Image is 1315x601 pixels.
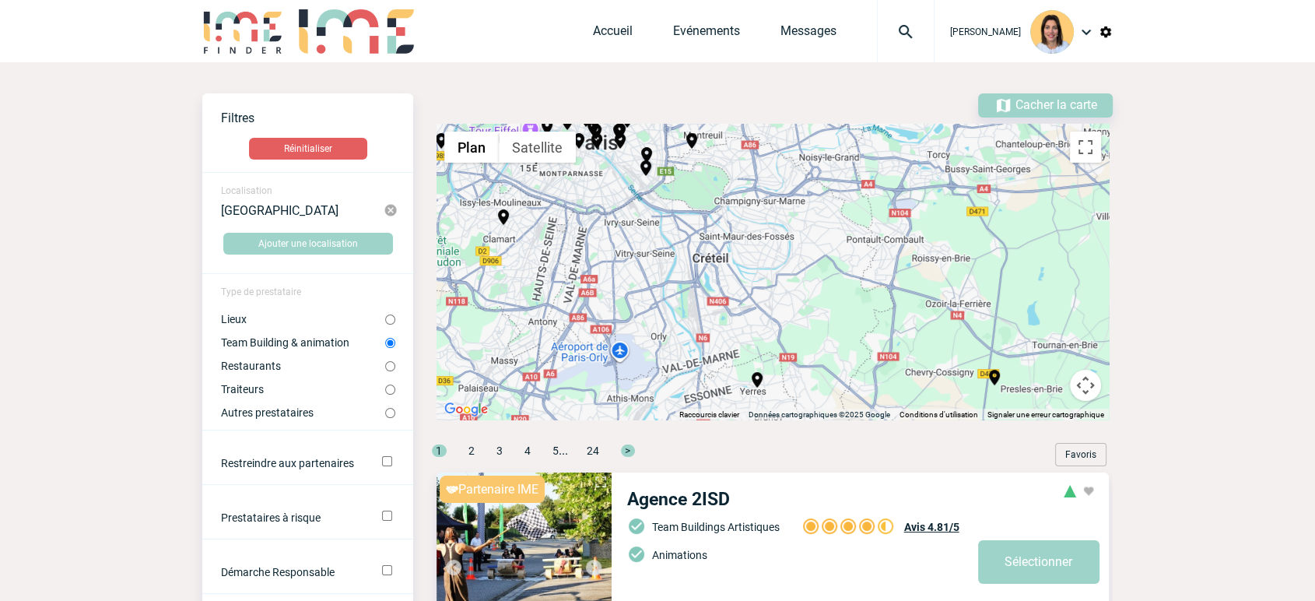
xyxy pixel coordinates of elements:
span: Risque très faible [1064,485,1076,497]
a: Conditions d'utilisation [899,410,978,419]
img: location-on-24-px-black.png [584,118,602,137]
span: Type de prestataire [221,286,301,297]
span: Données cartographiques ©2025 Google [749,410,890,419]
gmp-advanced-marker: Chefsquare Cuisine Bastille [609,122,628,144]
div: ... [413,443,635,473]
span: 24 [587,445,599,457]
img: location-on-24-px-black.png [570,132,588,150]
img: location-on-24-px-black.png [748,371,766,389]
a: Accueil [593,23,633,45]
img: check-circle-24-px-b.png [627,517,646,536]
div: Partenaire IME [440,476,545,503]
label: Restaurants [221,360,385,372]
div: Filtrer selon vos favoris [1049,443,1113,466]
img: location-on-24-px-black.png [637,146,656,164]
span: Localisation [221,185,272,196]
img: location-on-24-px-black.png [432,132,451,150]
span: [PERSON_NAME] [950,26,1021,37]
img: location-on-24-px-black.png [494,208,513,227]
button: Afficher un plan de ville [444,132,499,163]
gmp-advanced-marker: La Beer Fabrique - Ateliers de brassage et dégustation de bière [570,132,588,153]
a: Ouvrir cette zone dans Google Maps (dans une nouvelle fenêtre) [440,399,492,420]
img: location-on-24-px-black.png [587,132,606,150]
img: location-on-24-px-black.png [682,132,701,150]
button: Afficher les images satellite [499,132,576,163]
div: Favoris [1055,443,1106,466]
img: location-on-24-px-black.png [611,121,629,140]
label: Team Building & animation [221,336,385,349]
gmp-advanced-marker: Ma Langue au Chat - Animations Team Building Paris [985,368,1004,390]
gmp-advanced-marker: Oenolis - Vins et Dégustations [637,146,656,167]
gmp-advanced-marker: L'Atelier des Chefs, Paris Hôtel de Ville [584,118,602,140]
a: Réinitialiser [202,138,413,160]
span: Avis 4.81/5 [904,521,959,533]
span: 4 [524,445,531,457]
span: 3 [496,445,503,457]
img: IME-Finder [202,9,283,54]
label: Restreindre aux partenaires [221,457,360,469]
img: location-on-24-px-black.png [538,118,556,136]
gmp-advanced-marker: AMT Organisation [611,132,629,153]
img: cancel-24-px-g.png [384,203,398,217]
a: Signaler une erreur cartographique [987,410,1104,419]
label: Démarche Responsable [221,566,360,578]
span: Team Buildings Artistiques [652,521,780,533]
span: Animations [652,549,707,561]
button: Commandes de la caméra de la carte [1070,370,1101,401]
input: Démarche Responsable [382,565,392,575]
button: Réinitialiser [249,138,367,160]
gmp-advanced-marker: Alain Perron Organisation - Animation de soirée [748,371,766,392]
span: Cacher la carte [1015,97,1097,112]
gmp-advanced-marker: L'Atelier des Chefs, Paris Péclet [682,132,701,153]
button: Raccourcis clavier [679,409,739,420]
img: partnaire IME [446,486,458,494]
img: location-on-24-px-black.png [611,132,629,150]
label: Prestataires à risque [221,511,360,524]
img: 103015-1.png [1030,10,1074,54]
img: location-on-24-px-black.png [985,368,1004,387]
gmp-advanced-marker: Mortelle Soirée - Murder Party Paris [587,132,606,153]
gmp-advanced-marker: Trash Spotter [432,132,451,153]
button: Passer en plein écran [1070,132,1101,163]
gmp-advanced-marker: Azefir [494,208,513,230]
img: check-circle-24-px-b.png [627,545,646,564]
gmp-advanced-marker: Partner Events - Animation Team Building [636,159,655,181]
label: Autres prestataires [221,406,385,419]
div: [GEOGRAPHIC_DATA] [221,203,384,217]
a: Sélectionner [978,540,1099,584]
gmp-advanced-marker: Mortelle Soirée - Murder Party Paris [558,113,577,135]
span: 5 [552,445,559,457]
p: Filtres [221,111,413,125]
img: Google [440,399,492,420]
img: location-on-24-px-black.png [609,122,628,141]
gmp-advanced-marker: WE ACTEAM - Team Building IDF [538,118,556,139]
button: Ajouter une localisation [223,233,393,255]
a: Messages [780,23,836,45]
a: Evénements [673,23,740,45]
span: 1 [432,445,447,457]
label: Traiteurs [221,383,385,395]
span: > [621,445,635,457]
label: Lieux [221,313,385,325]
img: Ajouter aux favoris [1082,485,1095,497]
img: location-on-24-px-black.png [636,159,655,177]
span: 2 [468,445,475,457]
a: Agence 2ISD [627,489,730,510]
